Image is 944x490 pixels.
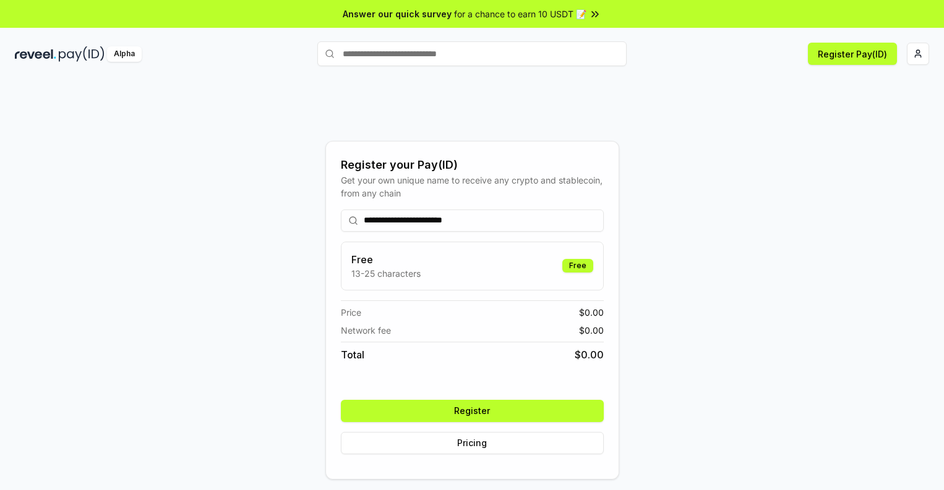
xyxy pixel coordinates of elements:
[59,46,105,62] img: pay_id
[343,7,452,20] span: Answer our quick survey
[341,174,604,200] div: Get your own unique name to receive any crypto and stablecoin, from any chain
[341,432,604,454] button: Pricing
[579,324,604,337] span: $ 0.00
[341,306,361,319] span: Price
[341,324,391,337] span: Network fee
[351,252,421,267] h3: Free
[15,46,56,62] img: reveel_dark
[351,267,421,280] p: 13-25 characters
[341,347,364,362] span: Total
[341,400,604,422] button: Register
[579,306,604,319] span: $ 0.00
[562,259,593,272] div: Free
[341,156,604,174] div: Register your Pay(ID)
[454,7,586,20] span: for a chance to earn 10 USDT 📝
[808,43,897,65] button: Register Pay(ID)
[107,46,142,62] div: Alpha
[575,347,604,362] span: $ 0.00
